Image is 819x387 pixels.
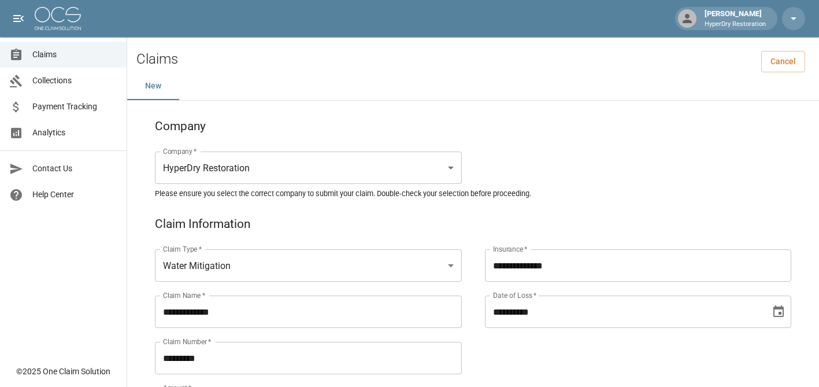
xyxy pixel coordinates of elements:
label: Company [163,146,197,156]
button: open drawer [7,7,30,30]
div: © 2025 One Claim Solution [16,366,110,377]
button: Choose date, selected date is Aug 18, 2025 [767,300,790,323]
span: Analytics [32,127,117,139]
div: [PERSON_NAME] [700,8,770,29]
div: Water Mitigation [155,249,462,282]
div: HyperDry Restoration [155,152,462,184]
span: Help Center [32,189,117,201]
span: Contact Us [32,163,117,175]
span: Payment Tracking [32,101,117,113]
h2: Claims [136,51,178,68]
label: Claim Number [163,337,211,347]
a: Cancel [761,51,805,72]
h5: Please ensure you select the correct company to submit your claim. Double-check your selection be... [155,189,791,198]
p: HyperDry Restoration [705,20,766,30]
label: Claim Type [163,244,202,254]
div: dynamic tabs [127,72,819,100]
label: Date of Loss [493,290,536,300]
label: Insurance [493,244,527,254]
button: New [127,72,179,100]
img: ocs-logo-white-transparent.png [35,7,81,30]
span: Collections [32,75,117,87]
label: Claim Name [163,290,205,300]
span: Claims [32,49,117,61]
